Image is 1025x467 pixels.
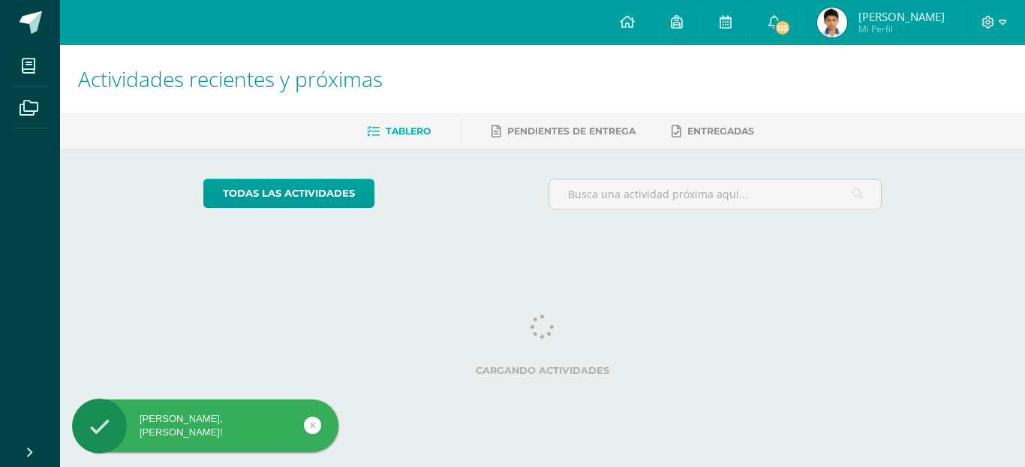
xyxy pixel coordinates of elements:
[774,20,791,36] span: 115
[687,125,754,137] span: Entregadas
[507,125,636,137] span: Pendientes de entrega
[72,412,338,439] div: [PERSON_NAME], [PERSON_NAME]!
[817,8,847,38] img: f9dad6d67f158bb151cb1b1204d971af.png
[858,9,945,24] span: [PERSON_NAME]
[491,119,636,143] a: Pendientes de entrega
[367,119,431,143] a: Tablero
[386,125,431,137] span: Tablero
[549,179,882,209] input: Busca una actividad próxima aquí...
[203,365,882,376] label: Cargando actividades
[672,119,754,143] a: Entregadas
[203,179,374,208] a: todas las Actividades
[858,23,945,35] span: Mi Perfil
[78,65,383,93] span: Actividades recientes y próximas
